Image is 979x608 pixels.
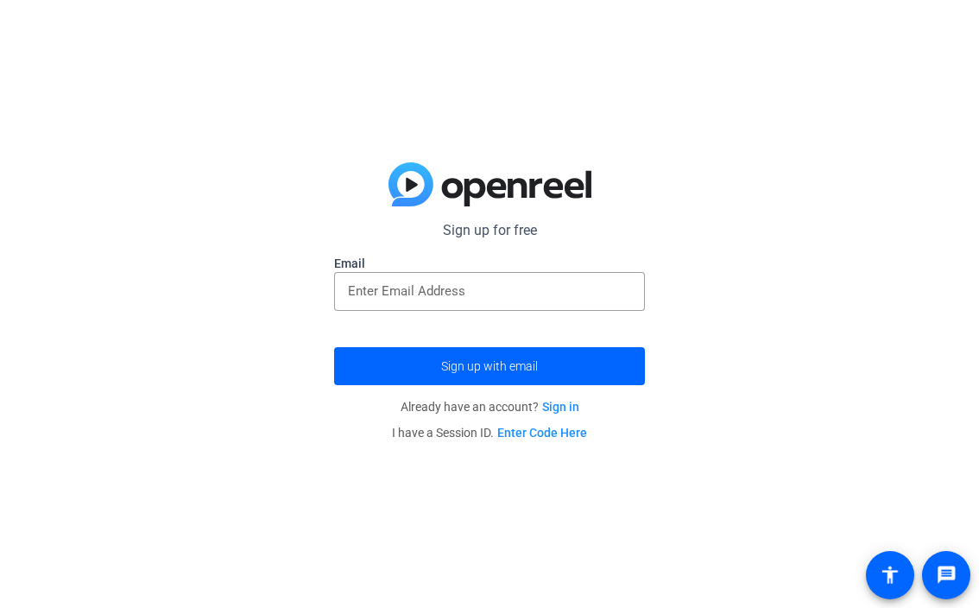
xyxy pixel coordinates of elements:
[348,281,631,301] input: Enter Email Address
[936,565,957,586] mat-icon: message
[401,400,579,414] span: Already have an account?
[880,565,900,586] mat-icon: accessibility
[334,255,645,272] label: Email
[392,426,587,440] span: I have a Session ID.
[334,347,645,385] button: Sign up with email
[542,400,579,414] a: Sign in
[388,162,591,207] img: blue-gradient.svg
[334,220,645,241] p: Sign up for free
[497,426,587,440] a: Enter Code Here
